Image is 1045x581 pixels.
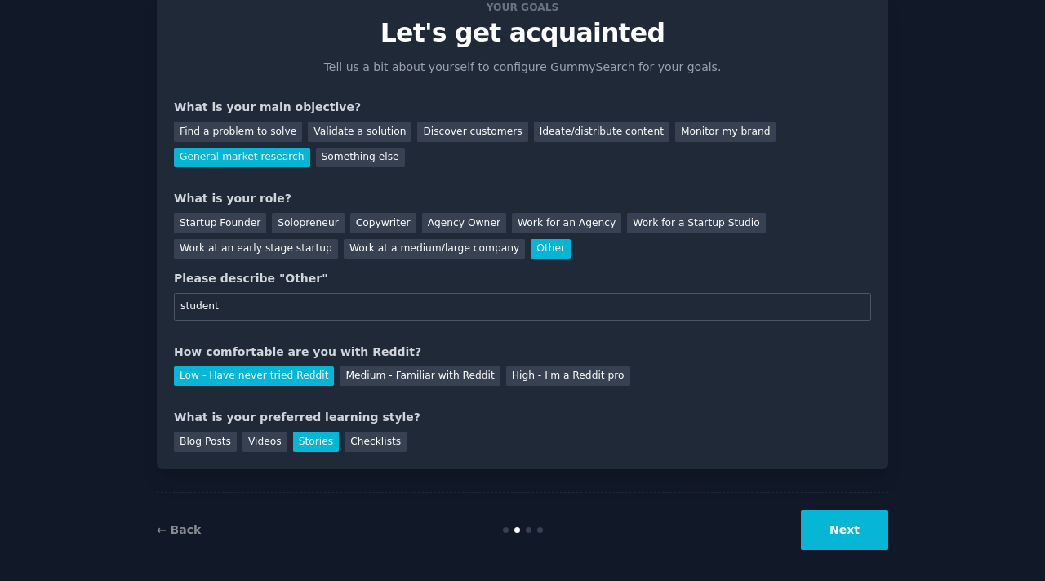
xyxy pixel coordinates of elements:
div: What is your preferred learning style? [174,409,871,426]
button: Next [801,510,888,550]
div: Validate a solution [308,122,411,142]
div: Ideate/distribute content [534,122,669,142]
div: How comfortable are you with Reddit? [174,344,871,361]
p: Tell us a bit about yourself to configure GummySearch for your goals. [317,59,728,76]
div: High - I'm a Reddit pro [506,366,630,387]
div: Videos [242,432,287,452]
div: Startup Founder [174,213,266,233]
div: Agency Owner [422,213,506,233]
div: General market research [174,148,310,168]
a: ← Back [157,523,201,536]
div: Work at an early stage startup [174,239,338,259]
div: Blog Posts [174,432,237,452]
div: Please describe "Other" [174,270,871,287]
div: What is your role? [174,190,871,207]
div: Copywriter [350,213,416,233]
div: Discover customers [417,122,527,142]
div: Something else [316,148,405,168]
div: Work for an Agency [512,213,621,233]
div: Solopreneur [272,213,344,233]
div: What is your main objective? [174,99,871,116]
div: Checklists [345,432,407,452]
div: Find a problem to solve [174,122,302,142]
div: Medium - Familiar with Reddit [340,366,500,387]
div: Work for a Startup Studio [627,213,765,233]
div: Stories [293,432,339,452]
input: Your role [174,293,871,321]
div: Low - Have never tried Reddit [174,366,334,387]
div: Monitor my brand [675,122,776,142]
p: Let's get acquainted [174,19,871,47]
div: Other [531,239,571,259]
div: Work at a medium/large company [344,239,525,259]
